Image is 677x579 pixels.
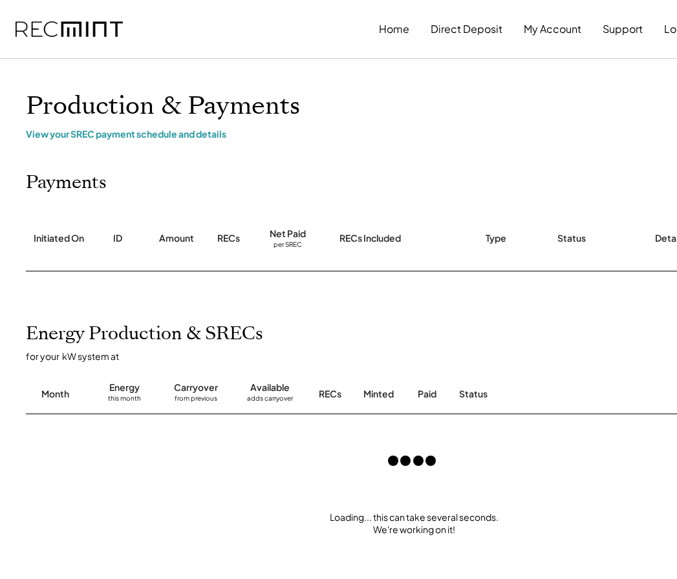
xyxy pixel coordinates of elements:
[274,240,302,250] div: per SREC
[524,16,581,42] button: My Account
[159,232,194,245] div: Amount
[34,232,84,245] div: Initiated On
[16,21,123,37] img: recmint-logotype%403x.png
[431,16,502,42] button: Direct Deposit
[247,394,293,407] div: adds carryover
[41,388,69,401] div: Month
[339,232,401,245] div: RECs Included
[270,227,306,240] div: Net Paid
[363,388,394,401] div: Minted
[379,16,409,42] button: Home
[250,381,290,394] div: Available
[174,381,218,394] div: Carryover
[418,388,436,401] div: Paid
[486,232,506,245] div: Type
[557,232,586,245] div: Status
[217,232,240,245] div: RECs
[603,16,643,42] button: Support
[108,394,141,407] div: this month
[109,381,140,394] div: Energy
[319,388,341,401] div: RECs
[26,323,263,345] h2: Energy Production & SRECs
[175,394,217,407] div: from previous
[26,172,107,194] h2: Payments
[113,232,122,245] div: ID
